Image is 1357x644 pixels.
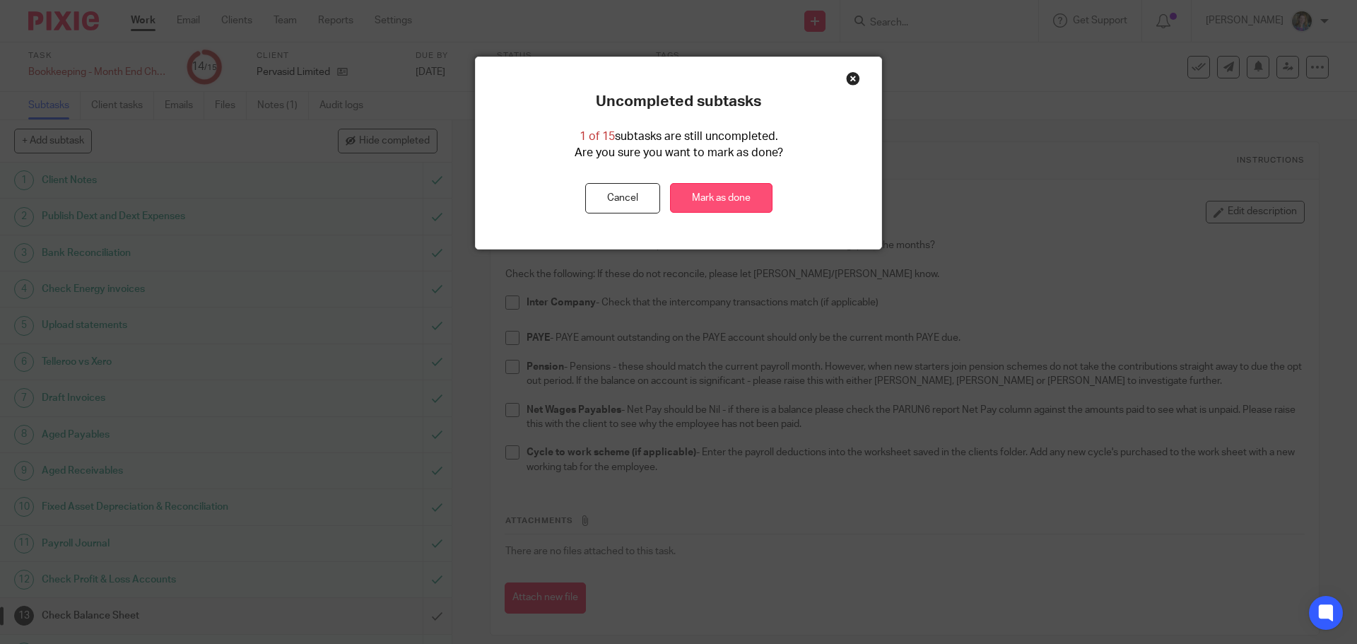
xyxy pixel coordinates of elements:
a: Mark as done [670,183,773,213]
button: Cancel [585,183,660,213]
p: subtasks are still uncompleted. [580,129,778,145]
span: 1 of 15 [580,131,615,142]
p: Uncompleted subtasks [596,93,761,111]
p: Are you sure you want to mark as done? [575,145,783,161]
div: Close this dialog window [846,71,860,86]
